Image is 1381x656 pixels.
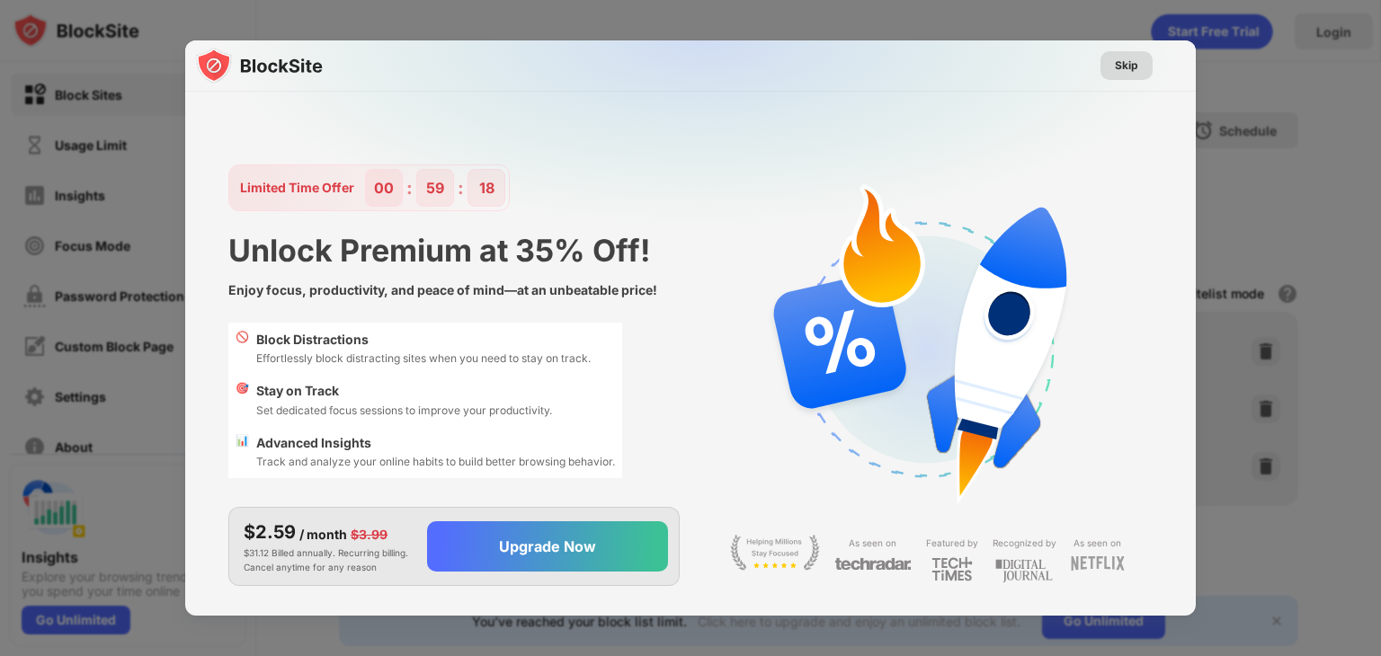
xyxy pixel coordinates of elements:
div: Skip [1115,57,1138,75]
div: 🎯 [236,381,249,419]
img: light-techtimes.svg [931,556,973,581]
div: $2.59 [244,519,296,545]
img: light-digital-journal.svg [995,556,1053,586]
div: As seen on [1074,535,1121,552]
div: Upgrade Now [499,537,596,555]
img: gradient.svg [196,40,1207,396]
img: light-stay-focus.svg [730,535,820,571]
div: Set dedicated focus sessions to improve your productivity. [256,402,552,419]
div: $3.99 [351,525,388,545]
div: Featured by [926,535,978,552]
img: light-netflix.svg [1071,556,1125,571]
div: Recognized by [993,535,1056,552]
img: light-techradar.svg [834,556,912,572]
div: Track and analyze your online habits to build better browsing behavior. [256,453,615,470]
div: / month [299,525,347,545]
div: $31.12 Billed annually. Recurring billing. Cancel anytime for any reason [244,519,413,574]
div: Advanced Insights [256,433,615,453]
div: As seen on [849,535,896,552]
div: 📊 [236,433,249,471]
